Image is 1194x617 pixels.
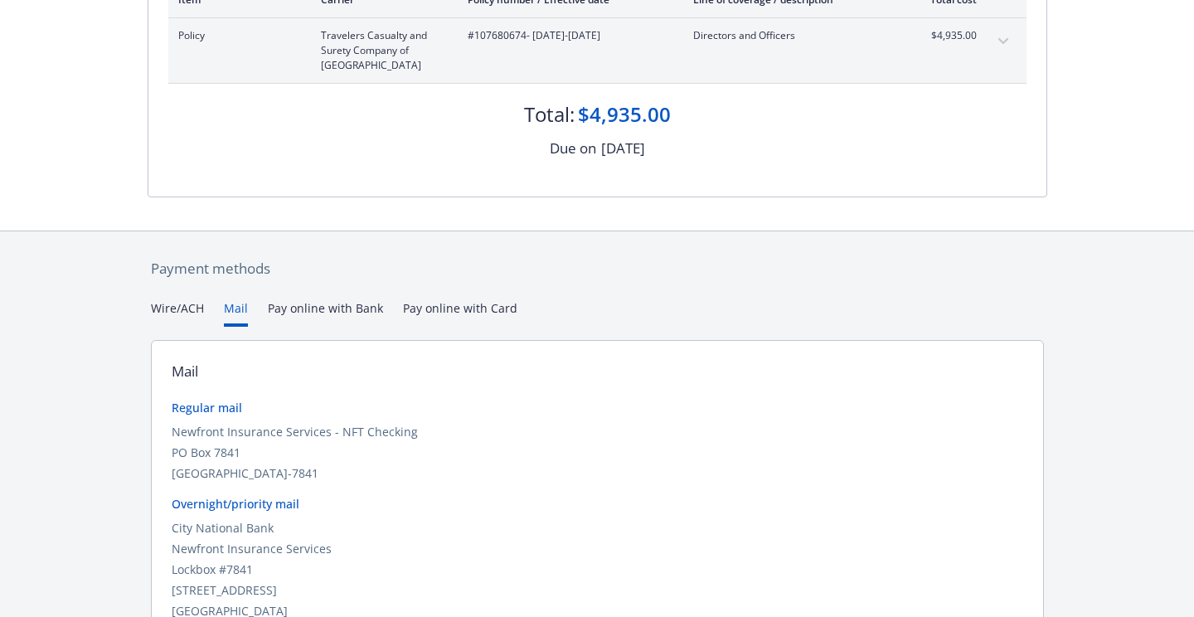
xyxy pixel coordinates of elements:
[915,28,977,43] span: $4,935.00
[172,561,1023,578] div: Lockbox #7841
[172,399,1023,416] div: Regular mail
[172,423,1023,440] div: Newfront Insurance Services - NFT Checking
[172,581,1023,599] div: [STREET_ADDRESS]
[693,28,888,43] span: Directors and Officers
[468,28,667,43] span: #107680674 - [DATE]-[DATE]
[172,361,198,382] div: Mail
[172,540,1023,557] div: Newfront Insurance Services
[990,28,1017,55] button: expand content
[578,100,671,129] div: $4,935.00
[224,299,248,327] button: Mail
[601,138,645,159] div: [DATE]
[172,519,1023,537] div: City National Bank
[172,444,1023,461] div: PO Box 7841
[168,18,1027,83] div: PolicyTravelers Casualty and Surety Company of [GEOGRAPHIC_DATA]#107680674- [DATE]-[DATE]Director...
[178,28,294,43] span: Policy
[151,258,1044,279] div: Payment methods
[321,28,441,73] span: Travelers Casualty and Surety Company of [GEOGRAPHIC_DATA]
[172,495,1023,513] div: Overnight/priority mail
[550,138,596,159] div: Due on
[524,100,575,129] div: Total:
[268,299,383,327] button: Pay online with Bank
[151,299,204,327] button: Wire/ACH
[172,464,1023,482] div: [GEOGRAPHIC_DATA]-7841
[403,299,517,327] button: Pay online with Card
